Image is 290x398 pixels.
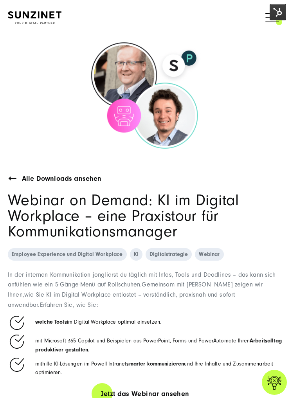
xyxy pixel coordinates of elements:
span: mithilfe KI-Lösungen im Powell Intranet und Ihre Inhalte und Zusammenarbeit optimieren. [35,361,273,376]
a: Webinar [195,248,223,261]
a: KI [130,248,142,261]
a: Employee Experience und Digital Workplace [8,248,127,261]
span: Webinar on Demand: KI im Digital Workplace – eine Praxistour für Kommunikationsmanager [8,191,239,240]
span: Gemeinsam mit [PERSON_NAME] zeigen wir Ihnen, [8,281,263,298]
img: SUNZINET Full Service Digital Agentur [8,11,61,24]
span: mit Microsoft 365 Copilot und Beispielen aus PowerPoint, Forms und PowerAutomate Ihren [35,338,282,353]
span: Erfahren Sie, wie Sie: [40,301,99,308]
strong: smarter kommunizieren [126,361,184,367]
a: Alle Downloads ansehen [22,173,102,185]
strong: welche Tools [35,319,67,325]
img: HubSpot Tools-Menüschalter [270,4,286,20]
a: Digitalstrategie [146,248,192,261]
strong: Arbeitsalltag produktiver gestalten. [35,338,282,353]
li: im Digital Workplace optimal einsetzen. [8,318,282,331]
p: In der internen Kommunikation jonglierst du täglich mit Infos, Tools und Deadlines – das kann sic... [8,270,282,310]
span: Alle Downloads ansehen [22,175,102,183]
